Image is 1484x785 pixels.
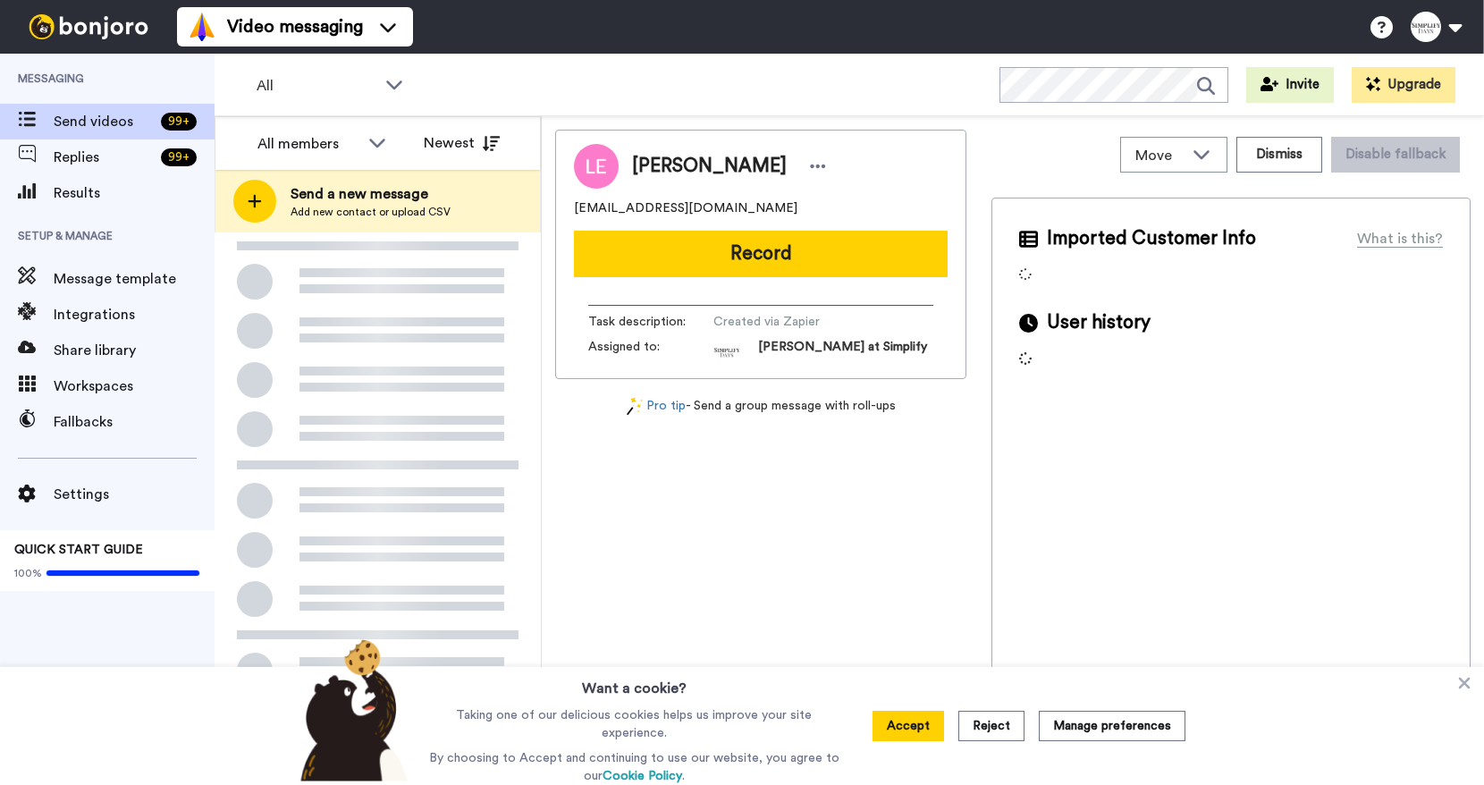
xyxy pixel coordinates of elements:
button: Accept [873,711,944,741]
h3: Want a cookie? [582,667,687,699]
button: Upgrade [1352,67,1455,103]
span: User history [1047,309,1151,336]
p: Taking one of our delicious cookies helps us improve your site experience. [425,706,844,742]
div: What is this? [1357,228,1443,249]
span: Message template [54,268,215,290]
p: By choosing to Accept and continuing to use our website, you agree to our . [425,749,844,785]
img: bear-with-cookie.png [284,638,417,781]
button: Newest [410,125,513,161]
span: Assigned to: [588,338,713,365]
div: 99 + [161,148,197,166]
span: Add new contact or upload CSV [291,205,451,219]
span: Created via Zapier [713,313,883,331]
button: Manage preferences [1039,711,1185,741]
span: Results [54,182,215,204]
div: 99 + [161,113,197,131]
span: Replies [54,147,154,168]
span: Imported Customer Info [1047,225,1256,252]
img: vm-color.svg [188,13,216,41]
span: Send videos [54,111,154,132]
button: Disable fallback [1331,137,1460,173]
span: Fallbacks [54,411,215,433]
span: Workspaces [54,376,215,397]
div: All members [257,133,359,155]
button: Record [574,231,948,277]
img: bj-logo-header-white.svg [21,14,156,39]
button: Reject [958,711,1024,741]
div: - Send a group message with roll-ups [555,397,966,416]
img: Image of Lynn Eubanks [574,144,619,189]
a: Cookie Policy [603,770,682,782]
span: Task description : [588,313,713,331]
button: Dismiss [1236,137,1322,173]
span: [PERSON_NAME] [632,153,787,180]
span: Send a new message [291,183,451,205]
a: Pro tip [627,397,686,416]
span: Video messaging [227,14,363,39]
button: Invite [1246,67,1334,103]
span: [EMAIL_ADDRESS][DOMAIN_NAME] [574,199,797,217]
span: QUICK START GUIDE [14,544,143,556]
span: Settings [54,484,215,505]
span: All [257,75,376,97]
span: Integrations [54,304,215,325]
span: Move [1135,145,1184,166]
img: magic-wand.svg [627,397,643,416]
span: 100% [14,566,42,580]
img: d68a98d3-f47b-4afc-a0d4-3a8438d4301f-1535983152.jpg [713,338,740,365]
span: [PERSON_NAME] at Simplify [758,338,927,365]
span: Share library [54,340,215,361]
